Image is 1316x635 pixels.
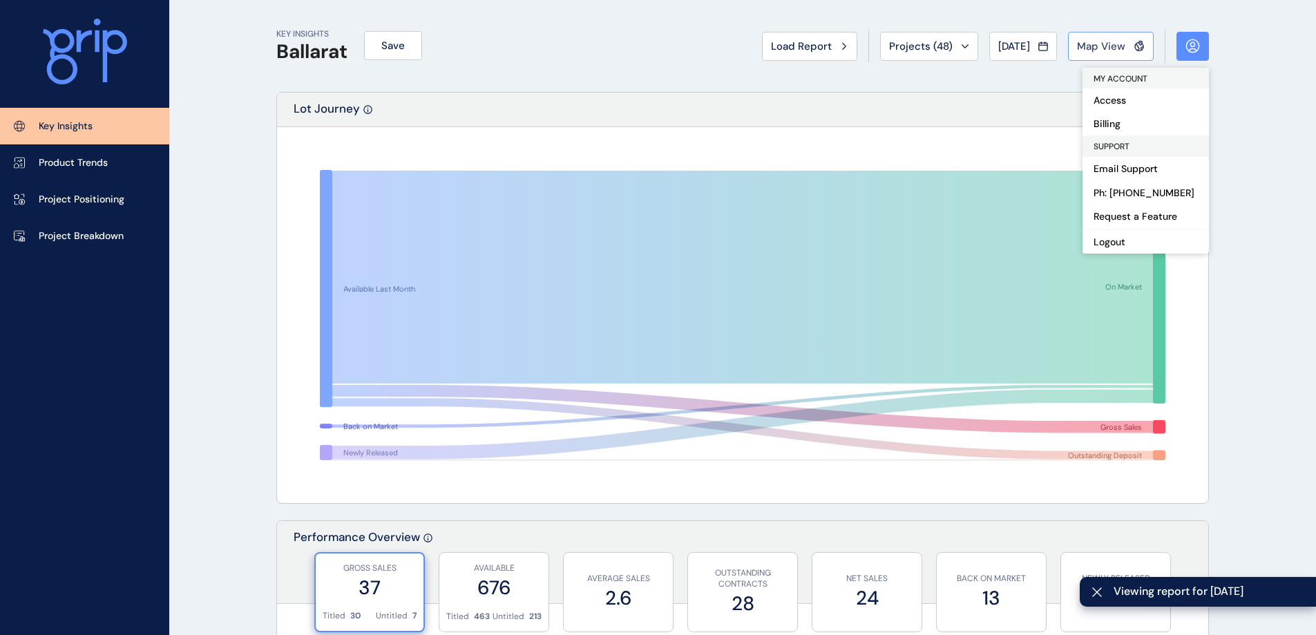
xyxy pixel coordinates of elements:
[1083,181,1209,205] button: Ph: [PHONE_NUMBER]
[474,611,490,623] p: 463
[889,39,953,53] span: Projects ( 48 )
[1083,112,1209,135] button: Billing
[381,39,405,53] span: Save
[323,574,417,601] label: 37
[998,39,1030,53] span: [DATE]
[1068,32,1154,61] button: Map View
[529,611,542,623] p: 213
[762,32,857,61] button: Load Report
[350,610,361,622] p: 30
[1083,229,1209,254] button: Logout
[1083,157,1209,182] a: Email Support
[944,585,1039,612] label: 13
[446,562,542,574] p: AVAILABLE
[39,229,124,243] p: Project Breakdown
[323,562,417,574] p: GROSS SALES
[412,610,417,622] p: 7
[39,193,124,207] p: Project Positioning
[446,574,542,601] label: 676
[276,40,347,64] h1: Ballarat
[39,156,108,170] p: Product Trends
[323,610,345,622] p: Titled
[771,39,832,53] span: Load Report
[294,529,420,603] p: Performance Overview
[1077,39,1125,53] span: Map View
[571,585,666,612] label: 2.6
[364,31,422,60] button: Save
[880,32,978,61] button: Projects (48)
[571,573,666,585] p: AVERAGE SALES
[276,28,347,40] p: KEY INSIGHTS
[1094,141,1129,152] span: SUPPORT
[1083,88,1209,112] button: Access
[695,567,790,591] p: OUTSTANDING CONTRACTS
[944,573,1039,585] p: BACK ON MARKET
[1068,573,1163,585] p: NEWLY RELEASED
[1114,584,1305,599] span: Viewing report for [DATE]
[1094,73,1147,84] span: MY ACCOUNT
[819,573,915,585] p: NET SALES
[294,101,360,126] p: Lot Journey
[1068,585,1163,612] label: 42
[819,585,915,612] label: 24
[695,590,790,617] label: 28
[493,611,524,623] p: Untitled
[39,120,93,133] p: Key Insights
[376,610,408,622] p: Untitled
[446,611,469,623] p: Titled
[1083,205,1209,229] a: Request a Feature
[989,32,1057,61] button: [DATE]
